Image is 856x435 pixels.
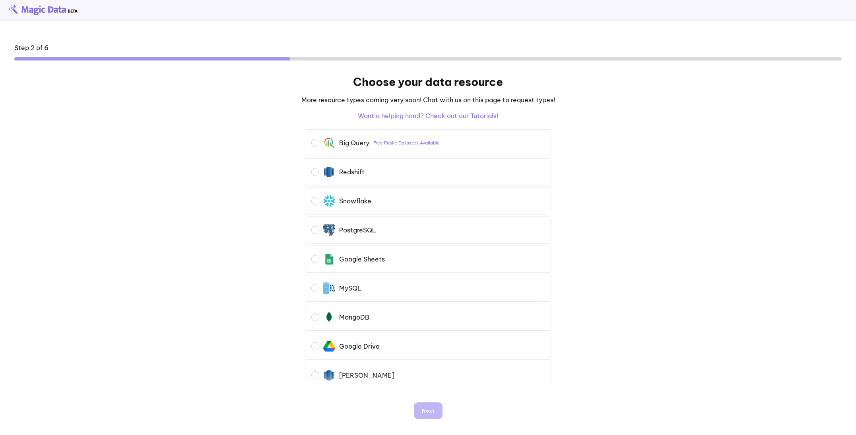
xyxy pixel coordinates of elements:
div: Step 2 of 6 [14,43,49,53]
div: Big Query [339,139,369,147]
a: Want a helping hand? Check out our Tutorials! [358,112,498,120]
div: [PERSON_NAME] [339,371,394,379]
button: Next [414,402,443,419]
div: MongoDB [339,313,369,321]
div: Google Drive [339,342,380,350]
h1: Choose your data resource [14,75,842,89]
a: Free Public Datasets Available [373,140,440,146]
div: PostgreSQL [339,226,376,234]
div: Next [422,408,435,413]
img: beta-logo.png [8,4,78,15]
div: Snowflake [339,197,371,205]
div: MySQL [339,284,361,292]
div: Redshift [339,168,365,176]
p: More resource types coming very soon! Chat with us on this page to request types! [14,95,842,105]
div: Google Sheets [339,255,385,263]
